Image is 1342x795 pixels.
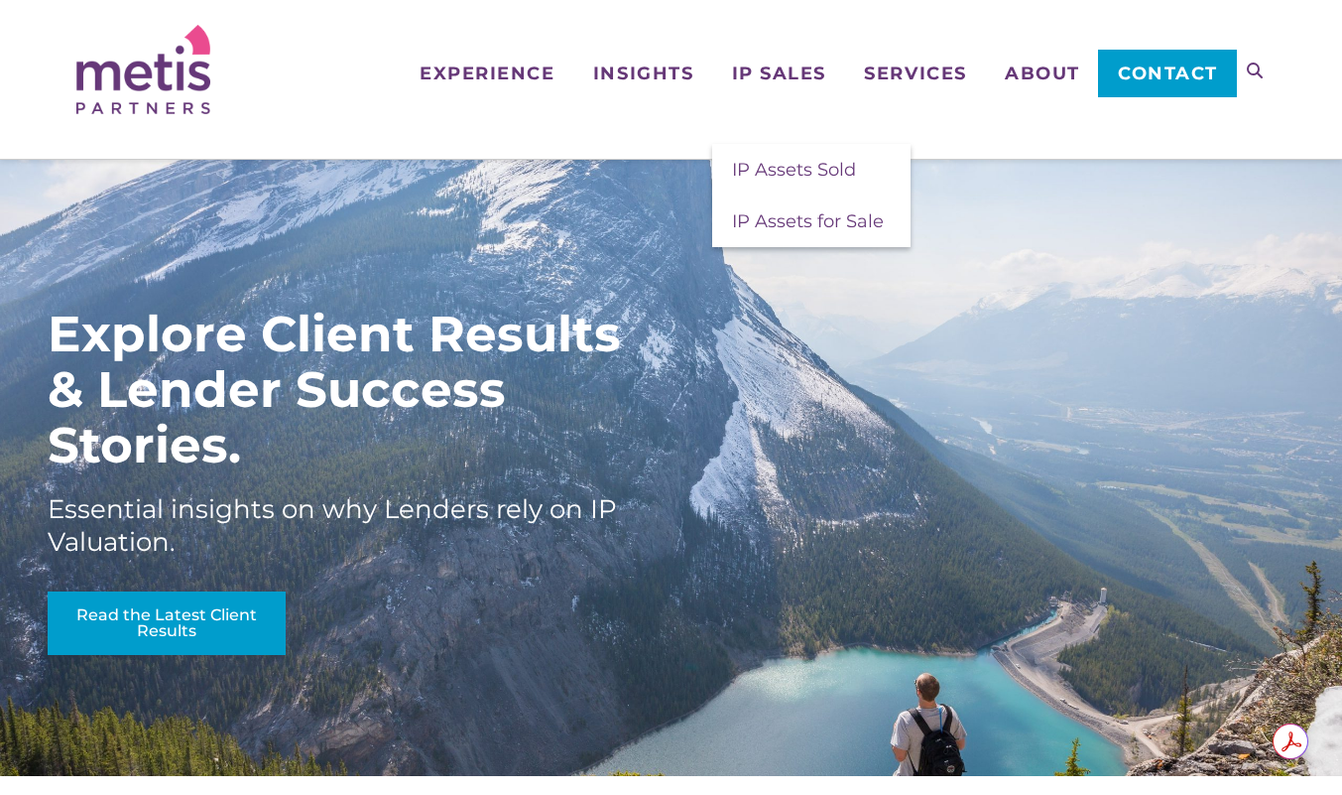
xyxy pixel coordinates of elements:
[48,307,643,473] div: Explore Client Results & Lender Success Stories.
[76,25,210,114] img: Metis Partners
[1005,65,1080,82] span: About
[712,196,911,247] a: IP Assets for Sale
[420,65,554,82] span: Experience
[593,65,693,82] span: Insights
[1098,50,1236,97] a: Contact
[48,592,286,655] a: Read the Latest Client Results
[732,65,826,82] span: IP Sales
[48,493,643,559] div: Essential insights on why Lenders rely on IP Valuation.
[712,144,911,196] a: IP Assets Sold
[732,159,856,181] span: IP Assets Sold
[1118,65,1218,82] span: Contact
[732,210,884,232] span: IP Assets for Sale
[864,65,966,82] span: Services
